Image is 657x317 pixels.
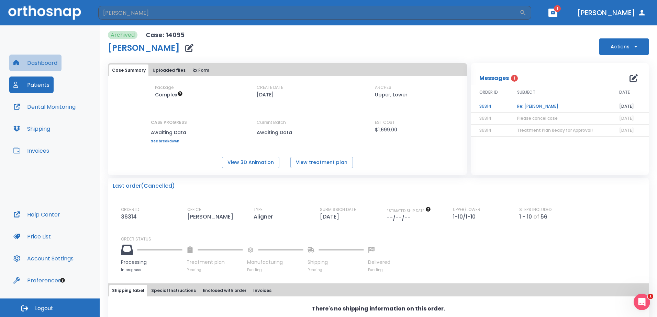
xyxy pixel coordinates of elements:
button: Account Settings [9,250,78,267]
p: Aligner [254,213,276,221]
p: [DATE] [320,213,342,221]
button: Rx Form [190,64,212,76]
p: [PERSON_NAME] [187,213,236,221]
p: $1,699.00 [375,126,397,134]
span: Logout [35,305,53,312]
span: [DATE] [619,127,634,133]
span: The date will be available after approving treatment plan [387,208,431,213]
p: ORDER ID [121,207,139,213]
p: Last order(Cancelled) [113,182,175,190]
p: Treatment plan [187,259,243,266]
p: Pending [247,267,303,272]
button: Special Instructions [148,285,199,296]
iframe: Intercom live chat [634,294,650,310]
p: Awaiting Data [151,128,187,137]
p: TYPE [254,207,263,213]
p: 36314 [121,213,140,221]
button: Shipping label [109,285,147,296]
img: Orthosnap [8,5,81,20]
p: There's no shipping information on this order. [312,305,445,313]
div: tabs [109,64,466,76]
p: Package [155,84,174,91]
p: [DATE] [257,91,274,99]
p: OFFICE [187,207,201,213]
p: 1 - 10 [519,213,532,221]
p: Pending [308,267,364,272]
p: Awaiting Data [257,128,319,137]
span: Treatment Plan Ready for Approval! [517,127,593,133]
span: 1 [648,294,653,299]
button: Invoices [250,285,274,296]
span: SUBJECT [517,89,535,95]
p: CREATE DATE [257,84,283,91]
button: [PERSON_NAME] [575,7,649,19]
p: Case: 14095 [146,31,185,39]
p: EST COST [375,119,395,126]
p: of [533,213,539,221]
p: Processing [121,259,182,266]
div: Tooltip anchor [59,277,66,283]
button: Case Summary [109,64,148,76]
p: 1-10/1-10 [453,213,478,221]
div: tabs [109,285,647,296]
span: Up to 50 Steps (100 aligners) [155,91,183,98]
span: [DATE] [619,115,634,121]
button: Enclosed with order [200,285,249,296]
button: Shipping [9,120,54,137]
p: STEPS INCLUDED [519,207,552,213]
p: Delivered [368,259,390,266]
button: Preferences [9,272,65,289]
span: DATE [619,89,630,95]
p: ORDER STATUS [121,236,644,242]
span: Please cancel case [517,115,558,121]
button: Uploaded files [150,64,188,76]
td: [DATE] [611,101,649,113]
td: Re: [PERSON_NAME] [509,101,611,113]
a: See breakdown [151,139,187,143]
p: CASE PROGRESS [151,119,187,126]
button: Help Center [9,206,64,223]
p: Current Batch [257,119,319,126]
h1: [PERSON_NAME] [108,44,180,52]
p: --/--/-- [387,214,413,222]
button: Dental Monitoring [9,98,80,115]
button: View treatment plan [290,157,353,168]
input: Search by Patient Name or Case # [98,6,520,20]
button: Invoices [9,142,53,159]
p: Pending [368,267,390,272]
p: Shipping [308,259,364,266]
p: Pending [187,267,243,272]
span: ORDER ID [479,89,498,95]
button: Price List [9,228,55,245]
p: In progress [121,267,182,272]
p: Archived [111,31,135,39]
p: 56 [541,213,547,221]
p: Manufacturing [247,259,303,266]
button: Actions [599,38,649,55]
button: Patients [9,77,54,93]
p: Upper, Lower [375,91,408,99]
span: 36314 [479,127,491,133]
p: SUBMISSION DATE [320,207,356,213]
span: 1 [554,5,561,12]
button: Dashboard [9,55,62,71]
p: Messages [479,74,509,82]
span: 36314 [479,115,491,121]
button: View 3D Animation [222,157,279,168]
p: UPPER/LOWER [453,207,480,213]
td: 36314 [471,101,509,113]
span: 1 [511,75,518,82]
p: ARCHES [375,84,391,91]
